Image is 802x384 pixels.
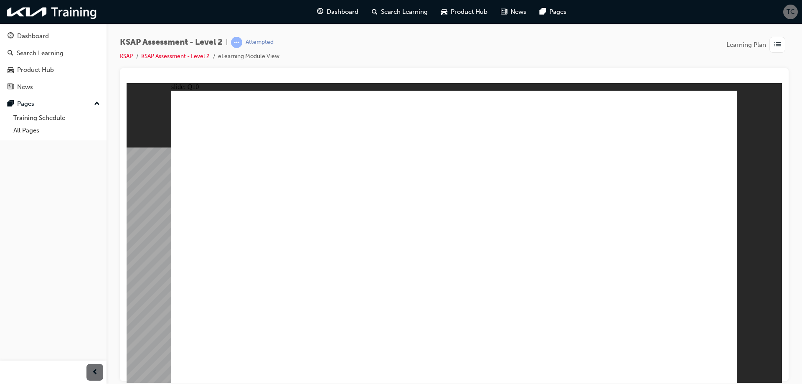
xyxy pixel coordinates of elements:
a: News [3,79,103,95]
span: car-icon [441,7,447,17]
a: All Pages [10,124,103,137]
span: Pages [549,7,566,17]
div: Dashboard [17,31,49,41]
span: list-icon [774,40,781,50]
a: search-iconSearch Learning [365,3,434,20]
button: Pages [3,96,103,112]
span: Dashboard [327,7,358,17]
span: up-icon [94,99,100,109]
div: News [17,82,33,92]
li: eLearning Module View [218,52,279,61]
span: Search Learning [381,7,428,17]
div: Pages [17,99,34,109]
div: Attempted [246,38,274,46]
a: Search Learning [3,46,103,61]
div: Search Learning [17,48,63,58]
span: learningRecordVerb_ATTEMPT-icon [231,37,242,48]
a: news-iconNews [494,3,533,20]
span: Product Hub [451,7,487,17]
span: news-icon [501,7,507,17]
button: TC [783,5,798,19]
a: KSAP [120,53,133,60]
img: kia-training [4,3,100,20]
span: pages-icon [8,100,14,108]
span: guage-icon [317,7,323,17]
button: DashboardSearch LearningProduct HubNews [3,27,103,96]
button: Learning Plan [726,37,789,53]
span: news-icon [8,84,14,91]
div: Product Hub [17,65,54,75]
a: KSAP Assessment - Level 2 [141,53,210,60]
a: Training Schedule [10,112,103,125]
span: TC [787,7,795,17]
a: Dashboard [3,28,103,44]
span: search-icon [372,7,378,17]
a: Product Hub [3,62,103,78]
span: Learning Plan [726,40,766,50]
span: KSAP Assessment - Level 2 [120,38,223,47]
span: | [226,38,228,47]
span: search-icon [8,50,13,57]
span: News [510,7,526,17]
a: car-iconProduct Hub [434,3,494,20]
span: car-icon [8,66,14,74]
span: prev-icon [92,367,98,378]
a: guage-iconDashboard [310,3,365,20]
span: pages-icon [540,7,546,17]
a: pages-iconPages [533,3,573,20]
span: guage-icon [8,33,14,40]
